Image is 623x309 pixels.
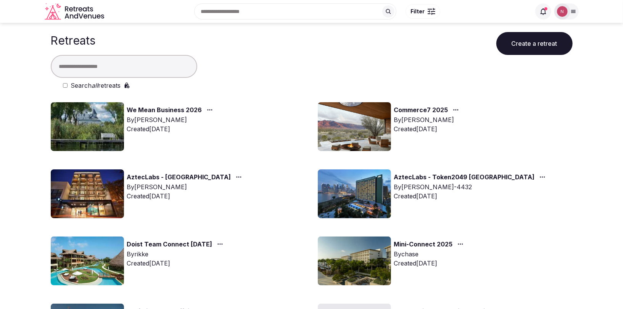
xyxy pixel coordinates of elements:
div: Created [DATE] [127,192,245,201]
img: Nathalia Bilotti [557,6,568,17]
a: Visit the homepage [45,3,106,20]
label: Search retreats [71,81,121,90]
div: Created [DATE] [394,124,462,134]
img: Top retreat image for the retreat: AztecLabs - Buenos Aires [51,169,124,218]
div: Created [DATE] [394,259,467,268]
div: By chase [394,249,467,259]
svg: Retreats and Venues company logo [45,3,106,20]
a: Mini-Connect 2025 [394,240,453,249]
div: By rikke [127,249,226,259]
div: By [PERSON_NAME] [127,115,216,124]
h1: Retreats [51,34,96,47]
img: Top retreat image for the retreat: We Mean Business 2026 [51,102,124,151]
button: Create a retreat [496,32,573,55]
a: AztecLabs - Token2049 [GEOGRAPHIC_DATA] [394,172,535,182]
div: By [PERSON_NAME] [394,115,462,124]
a: We Mean Business 2026 [127,105,202,115]
img: Top retreat image for the retreat: Mini-Connect 2025 [318,237,391,285]
a: AztecLabs - [GEOGRAPHIC_DATA] [127,172,231,182]
img: Top retreat image for the retreat: AztecLabs - Token2049 Singapore [318,169,391,218]
em: all [92,82,98,89]
div: Created [DATE] [394,192,549,201]
a: Commerce7 2025 [394,105,448,115]
img: Top retreat image for the retreat: Doist Team Connect Feb 2026 [51,237,124,285]
div: Created [DATE] [127,124,216,134]
button: Filter [406,4,440,19]
span: Filter [411,8,425,15]
div: Created [DATE] [127,259,226,268]
div: By [PERSON_NAME]-4432 [394,182,549,192]
div: By [PERSON_NAME] [127,182,245,192]
a: Doist Team Connect [DATE] [127,240,212,249]
img: Top retreat image for the retreat: Commerce7 2025 [318,102,391,151]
